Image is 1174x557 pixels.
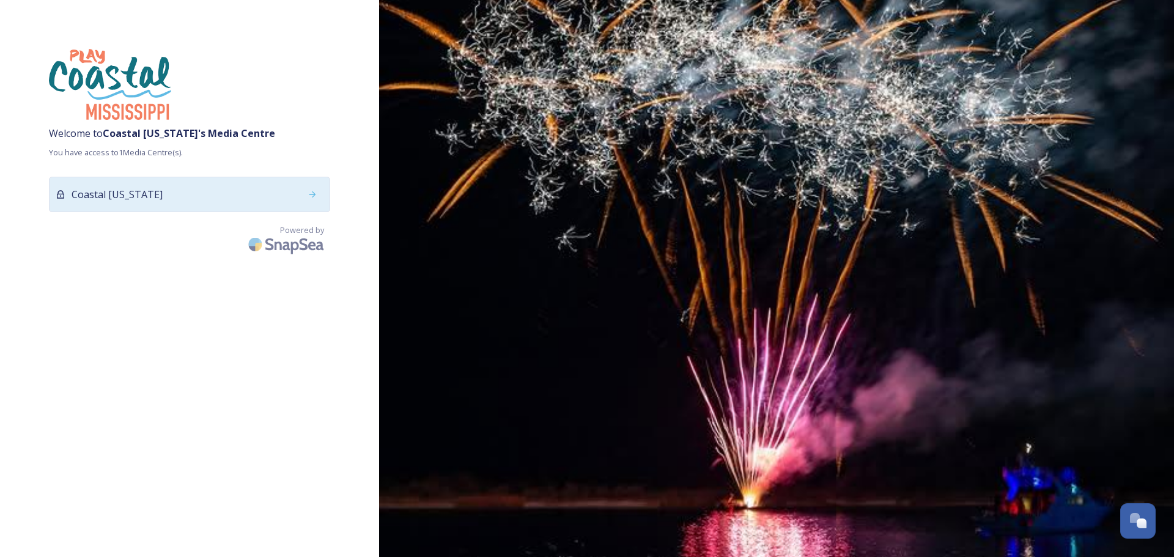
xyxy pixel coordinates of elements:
[49,177,330,218] a: Coastal [US_STATE]
[1120,503,1156,539] button: Open Chat
[103,127,275,140] strong: Coastal [US_STATE] 's Media Centre
[49,126,330,141] span: Welcome to
[280,224,324,236] span: Powered by
[245,230,330,259] img: SnapSea Logo
[72,187,163,202] span: Coastal [US_STATE]
[49,147,330,158] span: You have access to 1 Media Centre(s).
[49,49,171,120] img: download%20%281%29.png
